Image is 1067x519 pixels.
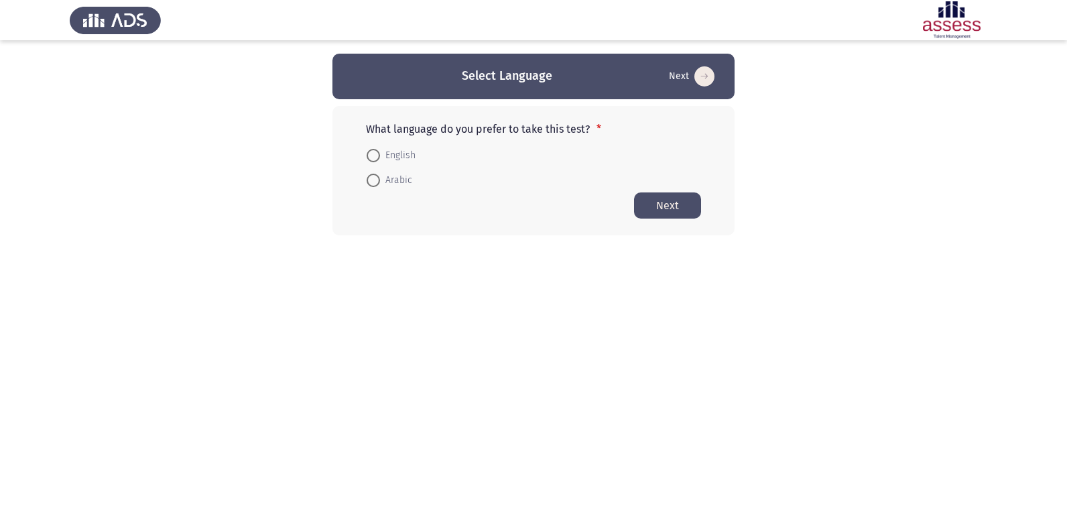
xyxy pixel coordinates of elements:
[380,148,416,164] span: English
[462,68,552,84] h3: Select Language
[665,66,718,87] button: Start assessment
[634,192,701,219] button: Start assessment
[906,1,997,39] img: Assessment logo of ASSESS Employability - EBI
[366,123,701,135] p: What language do you prefer to take this test?
[380,172,412,188] span: Arabic
[70,1,161,39] img: Assess Talent Management logo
